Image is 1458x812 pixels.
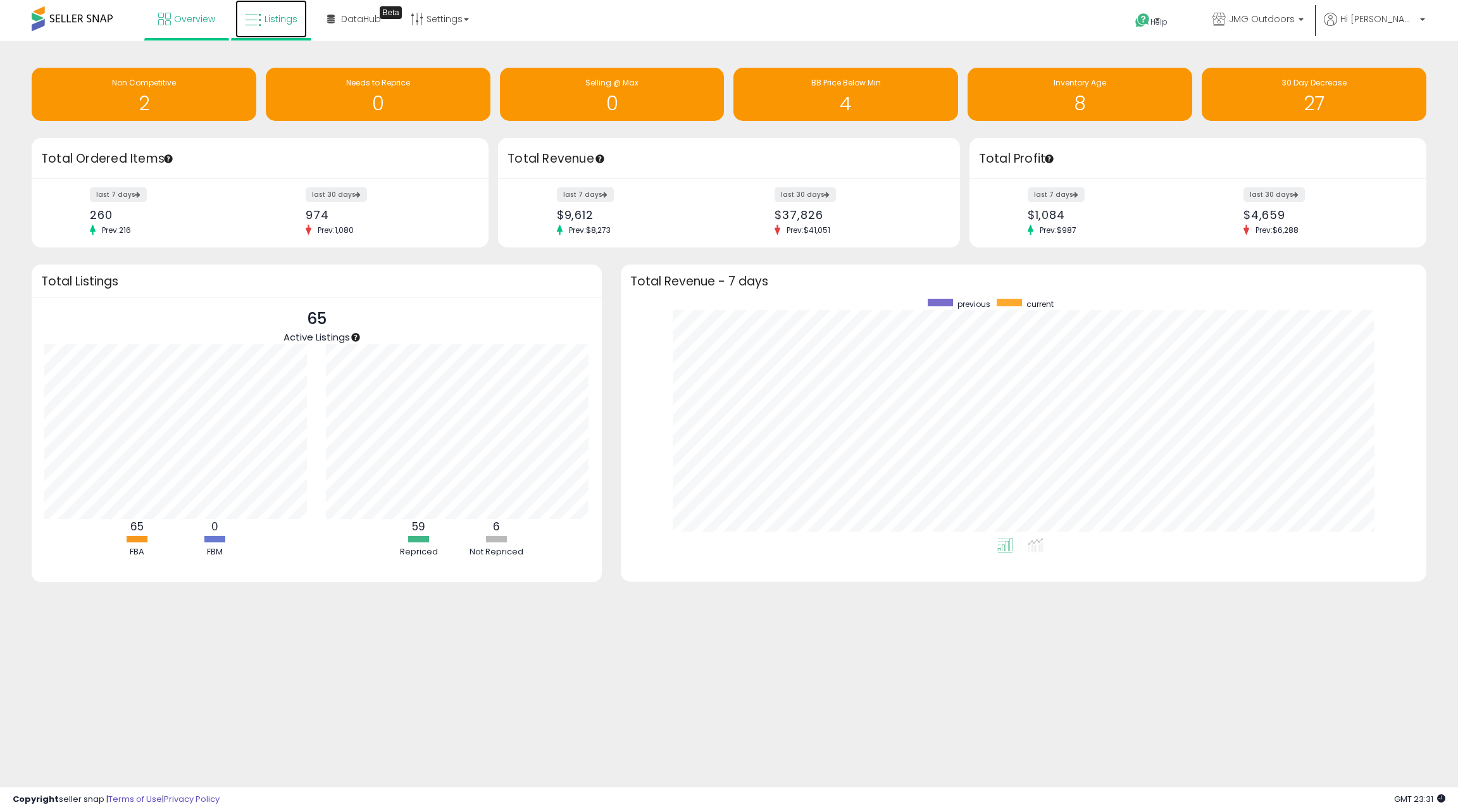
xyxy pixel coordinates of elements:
[811,77,881,88] span: BB Price Below Min
[283,307,350,331] p: 65
[174,13,215,25] span: Overview
[563,225,617,235] span: Prev: $8,273
[32,68,256,121] a: Non Competitive 2
[459,546,535,558] div: Not Repriced
[272,93,484,114] h1: 0
[96,225,137,235] span: Prev: 216
[1044,153,1055,165] div: Tooltip anchor
[381,546,457,558] div: Repriced
[41,150,479,168] h3: Total Ordered Items
[733,68,958,121] a: BB Price Below Min 4
[1229,13,1295,25] span: JMG Outdoors
[341,13,381,25] span: DataHub
[508,150,950,168] h3: Total Revenue
[163,153,174,165] div: Tooltip anchor
[265,13,297,25] span: Listings
[1028,187,1085,202] label: last 7 days
[177,546,252,558] div: FBM
[594,153,606,165] div: Tooltip anchor
[130,519,144,534] b: 65
[1249,225,1305,235] span: Prev: $6,288
[283,330,350,344] span: Active Listings
[412,519,425,534] b: 59
[968,68,1192,121] a: Inventory Age 8
[1243,187,1305,202] label: last 30 days
[1243,208,1404,222] div: $4,659
[90,187,147,202] label: last 7 days
[1033,225,1083,235] span: Prev: $987
[266,68,490,121] a: Needs to Reprice 0
[1026,299,1054,309] span: current
[1208,93,1420,114] h1: 27
[99,546,175,558] div: FBA
[557,208,720,222] div: $9,612
[1028,208,1188,222] div: $1,084
[346,77,410,88] span: Needs to Reprice
[306,187,367,202] label: last 30 days
[979,150,1417,168] h3: Total Profit
[90,208,251,222] div: 260
[38,93,250,114] h1: 2
[1340,13,1416,25] span: Hi [PERSON_NAME]
[306,208,466,222] div: 974
[112,77,176,88] span: Non Competitive
[780,225,837,235] span: Prev: $41,051
[500,68,725,121] a: Selling @ Max 0
[775,187,836,202] label: last 30 days
[1135,13,1150,28] i: Get Help
[974,93,1186,114] h1: 8
[557,187,614,202] label: last 7 days
[493,519,500,534] b: 6
[211,519,218,534] b: 0
[506,93,718,114] h1: 0
[41,277,592,286] h3: Total Listings
[380,6,402,19] div: Tooltip anchor
[350,332,361,343] div: Tooltip anchor
[1150,16,1168,27] span: Help
[1282,77,1347,88] span: 30 Day Decrease
[311,225,360,235] span: Prev: 1,080
[630,277,1417,286] h3: Total Revenue - 7 days
[775,208,937,222] div: $37,826
[1202,68,1426,121] a: 30 Day Decrease 27
[1125,3,1192,41] a: Help
[957,299,990,309] span: previous
[740,93,952,114] h1: 4
[1054,77,1106,88] span: Inventory Age
[585,77,639,88] span: Selling @ Max
[1324,13,1425,41] a: Hi [PERSON_NAME]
